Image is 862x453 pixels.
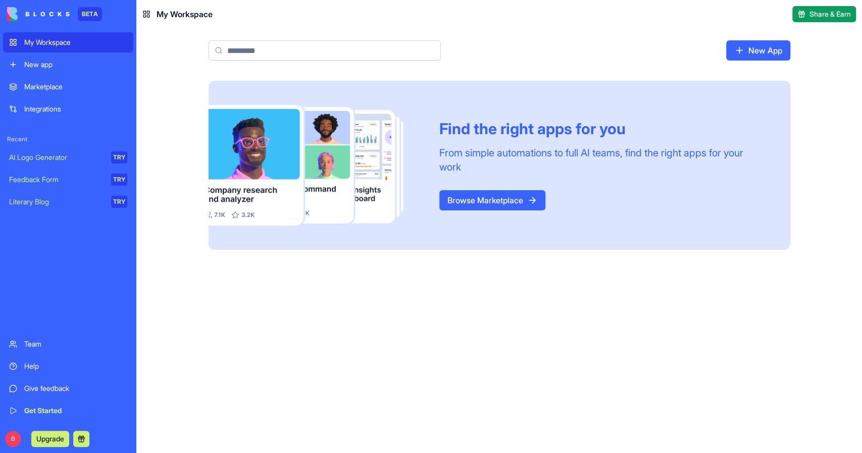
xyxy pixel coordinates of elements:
span: Recent [3,135,133,143]
div: TRY [111,174,127,186]
div: From simple automations to full AI teams, find the right apps for your work [439,146,766,174]
div: TRY [111,196,127,208]
a: Give feedback [3,378,133,399]
div: Feedback Form [9,175,104,185]
span: B [5,431,21,447]
div: AI Logo Generator [9,152,104,162]
button: Upgrade [31,431,69,447]
div: Get Started [24,406,127,416]
a: Team [3,334,133,354]
div: Find the right apps for you [439,120,766,138]
img: logo [7,7,70,21]
a: Marketplace [3,77,133,97]
a: BETA [7,7,102,21]
div: Integrations [24,104,127,114]
a: Help [3,356,133,376]
a: New app [3,54,133,75]
div: Give feedback [24,383,127,393]
a: My Workspace [3,32,133,52]
a: Literary BlogTRY [3,192,133,212]
div: My Workspace [24,37,127,47]
a: Upgrade [31,433,69,443]
div: BETA [78,7,102,21]
a: New App [726,40,790,61]
button: Share & Earn [792,6,856,22]
span: Share & Earn [809,9,851,19]
a: AI Logo GeneratorTRY [3,147,133,167]
a: Feedback FormTRY [3,169,133,190]
img: Frame_181_egmpey.png [209,105,423,225]
div: Team [24,339,127,349]
div: Help [24,361,127,371]
div: TRY [111,151,127,163]
a: Browse Marketplace [439,190,545,210]
span: My Workspace [157,8,213,20]
a: Integrations [3,99,133,119]
a: Get Started [3,401,133,421]
div: Literary Blog [9,197,104,207]
div: New app [24,60,127,70]
div: Marketplace [24,82,127,92]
